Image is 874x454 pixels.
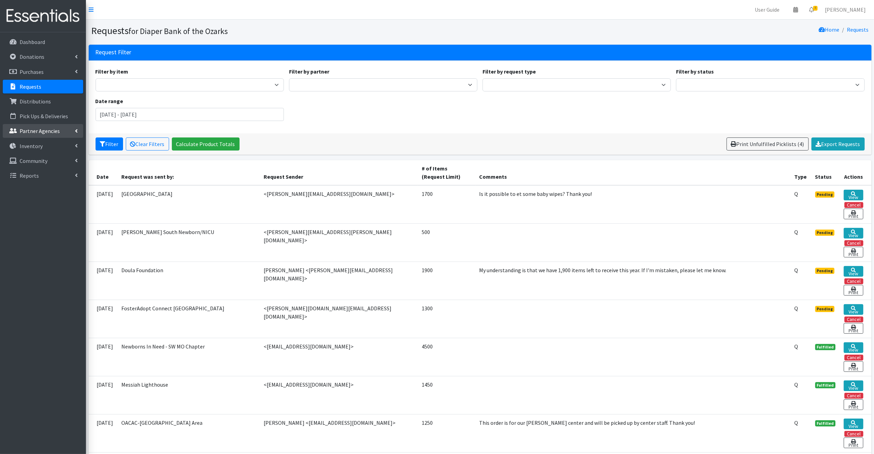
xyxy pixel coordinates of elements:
[259,300,418,338] td: <[PERSON_NAME][DOMAIN_NAME][EMAIL_ADDRESS][DOMAIN_NAME]>
[844,190,863,200] a: View
[844,278,863,284] button: Cancel
[259,185,418,224] td: <[PERSON_NAME][EMAIL_ADDRESS][DOMAIN_NAME]>
[418,185,475,224] td: 1700
[3,124,83,138] a: Partner Agencies
[20,38,45,45] p: Dashboard
[259,262,418,300] td: [PERSON_NAME] <[PERSON_NAME][EMAIL_ADDRESS][DOMAIN_NAME]>
[844,399,863,410] a: Print
[819,3,871,16] a: [PERSON_NAME]
[844,342,863,353] a: View
[20,172,39,179] p: Reports
[811,160,840,185] th: Status
[475,185,790,224] td: Is it possible to et some baby wipes? Thank you!
[727,137,809,151] a: Print Unfulfilled Picklists (4)
[89,262,118,300] td: [DATE]
[89,338,118,376] td: [DATE]
[89,223,118,262] td: [DATE]
[844,355,863,361] button: Cancel
[844,266,863,277] a: View
[96,97,123,105] label: Date range
[815,420,836,427] span: Fulfilled
[844,247,863,257] a: Print
[259,223,418,262] td: <[PERSON_NAME][EMAIL_ADDRESS][PERSON_NAME][DOMAIN_NAME]>
[418,160,475,185] th: # of Items (Request Limit)
[418,223,475,262] td: 500
[844,209,863,219] a: Print
[3,35,83,49] a: Dashboard
[483,67,536,76] label: Filter by request type
[840,160,871,185] th: Actions
[20,98,51,105] p: Distributions
[118,300,259,338] td: FosterAdopt Connect [GEOGRAPHIC_DATA]
[118,414,259,452] td: OACAC-[GEOGRAPHIC_DATA] Area
[20,68,44,75] p: Purchases
[815,268,835,274] span: Pending
[118,262,259,300] td: Doula Foundation
[815,191,835,198] span: Pending
[844,240,863,246] button: Cancel
[795,229,798,235] abbr: Quantity
[418,262,475,300] td: 1900
[3,50,83,64] a: Donations
[89,376,118,414] td: [DATE]
[844,304,863,315] a: View
[259,414,418,452] td: [PERSON_NAME] <[EMAIL_ADDRESS][DOMAIN_NAME]>
[811,137,865,151] a: Export Requests
[3,80,83,93] a: Requests
[844,419,863,429] a: View
[844,438,863,448] a: Print
[96,137,123,151] button: Filter
[418,300,475,338] td: 1300
[844,393,863,399] button: Cancel
[89,185,118,224] td: [DATE]
[96,67,129,76] label: Filter by item
[418,376,475,414] td: 1450
[129,26,228,36] small: for Diaper Bank of the Ozarks
[795,419,798,426] abbr: Quantity
[20,113,68,120] p: Pick Ups & Deliveries
[89,300,118,338] td: [DATE]
[819,26,840,33] a: Home
[3,4,83,27] img: HumanEssentials
[89,414,118,452] td: [DATE]
[475,262,790,300] td: My understanding is that we have 1,900 items left to receive this year. If I'm mistaken, please l...
[815,344,836,350] span: Fulfilled
[795,267,798,274] abbr: Quantity
[676,67,714,76] label: Filter by status
[418,338,475,376] td: 4500
[118,160,259,185] th: Request was sent by:
[3,65,83,79] a: Purchases
[795,343,798,350] abbr: Quantity
[795,190,798,197] abbr: Quantity
[20,83,41,90] p: Requests
[795,381,798,388] abbr: Quantity
[844,202,863,208] button: Cancel
[289,67,329,76] label: Filter by partner
[815,230,835,236] span: Pending
[844,285,863,296] a: Print
[815,306,835,312] span: Pending
[118,376,259,414] td: Messiah Lighthouse
[475,160,790,185] th: Comments
[20,128,60,134] p: Partner Agencies
[844,228,863,239] a: View
[118,223,259,262] td: [PERSON_NAME] South Newborn/NICU
[20,157,47,164] p: Community
[844,317,863,322] button: Cancel
[844,431,863,437] button: Cancel
[259,160,418,185] th: Request Sender
[813,6,818,11] span: 4
[172,137,240,151] a: Calculate Product Totals
[3,169,83,182] a: Reports
[749,3,785,16] a: User Guide
[126,137,169,151] a: Clear Filters
[3,154,83,168] a: Community
[847,26,869,33] a: Requests
[804,3,819,16] a: 4
[844,380,863,391] a: View
[3,109,83,123] a: Pick Ups & Deliveries
[844,323,863,334] a: Print
[815,382,836,388] span: Fulfilled
[418,414,475,452] td: 1250
[118,185,259,224] td: [GEOGRAPHIC_DATA]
